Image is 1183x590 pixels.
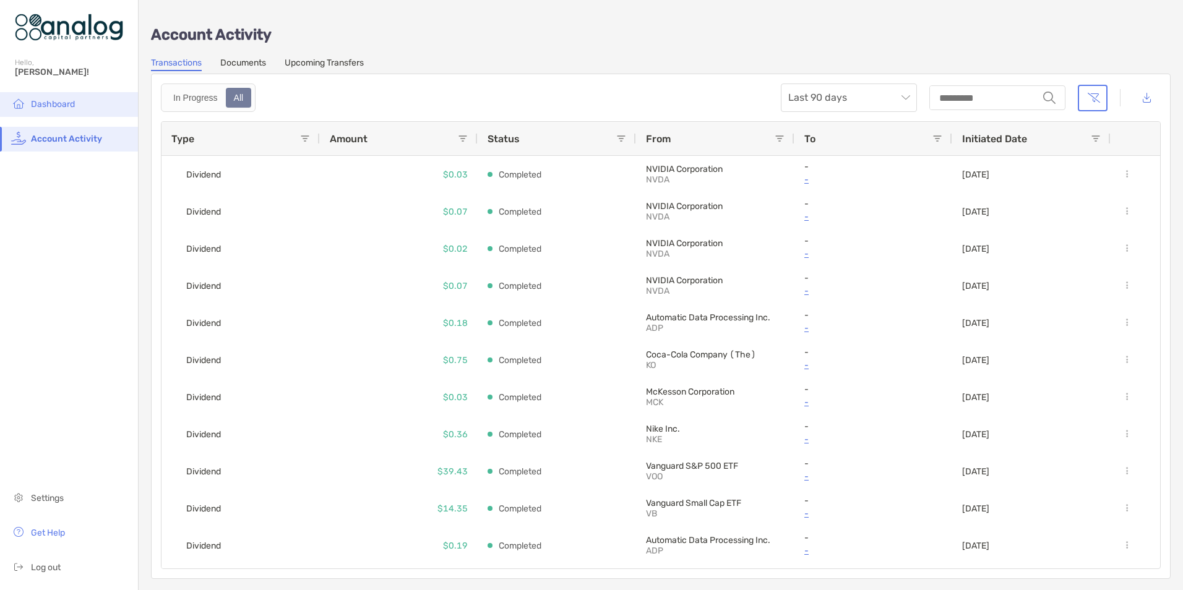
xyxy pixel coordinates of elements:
p: - [804,161,942,172]
span: Get Help [31,528,65,538]
p: NVIDIA Corporation [646,201,785,212]
a: - [804,320,942,336]
span: Last 90 days [788,84,910,111]
p: [DATE] [962,244,989,254]
p: $0.07 [443,278,468,294]
p: Completed [499,278,541,294]
button: Clear filters [1078,85,1108,111]
span: Dividend [186,387,221,408]
p: KO [646,360,733,370]
p: MCK [646,397,733,408]
p: Automatic Data Processing Inc. [646,312,785,323]
img: get-help icon [11,524,26,539]
p: - [804,543,942,558]
a: - [804,209,942,224]
p: $0.02 [443,241,468,257]
p: Completed [499,501,541,516]
p: NVIDIA Corporation [646,164,785,174]
p: $0.03 [443,390,468,405]
span: To [804,133,815,145]
div: In Progress [166,89,225,106]
span: From [646,133,671,145]
p: McKesson Corporation [646,387,785,397]
p: - [804,199,942,209]
p: Completed [499,464,541,479]
img: input icon [1043,92,1056,104]
p: - [804,458,942,469]
p: ADP [646,323,733,333]
p: NVDA [646,212,733,222]
p: NVDA [646,249,733,259]
span: [PERSON_NAME]! [15,67,131,77]
span: Settings [31,493,64,503]
p: Nike Inc. [646,424,785,434]
span: Dividend [186,313,221,333]
p: Completed [499,315,541,331]
p: NVIDIA Corporation [646,275,785,286]
p: - [804,421,942,432]
a: Transactions [151,58,202,71]
p: NVDA [646,286,733,296]
p: [DATE] [962,429,989,440]
span: Dividend [186,424,221,445]
p: Vanguard S&P 500 ETF [646,461,785,471]
p: Completed [499,204,541,220]
span: Dividend [186,202,221,222]
p: Vanguard Small Cap ETF [646,498,785,508]
a: - [804,246,942,262]
div: segmented control [161,83,256,112]
span: Dividend [186,536,221,556]
p: Completed [499,538,541,554]
span: Log out [31,562,61,573]
p: $0.19 [443,538,468,554]
span: Amount [330,133,368,145]
a: - [804,432,942,447]
p: Completed [499,427,541,442]
p: ADP [646,545,733,556]
p: - [804,236,942,246]
p: - [804,347,942,357]
span: Initiated Date [962,133,1027,145]
a: Upcoming Transfers [285,58,364,71]
p: [DATE] [962,318,989,328]
p: VOO [646,471,733,482]
p: [DATE] [962,503,989,514]
span: Dividend [186,239,221,259]
span: Account Activity [31,134,102,144]
p: Automatic Data Processing Inc. [646,535,785,545]
span: Dividend [186,276,221,296]
p: Account Activity [151,27,1171,43]
div: All [227,89,251,106]
p: $0.07 [443,204,468,220]
p: [DATE] [962,541,989,551]
a: - [804,395,942,410]
img: activity icon [11,130,26,145]
p: [DATE] [962,355,989,366]
p: $39.43 [437,464,468,479]
p: $14.35 [437,501,468,516]
p: Coca-Cola Company (The) [646,349,785,360]
p: $0.18 [443,315,468,331]
a: - [804,506,942,521]
span: Dividend [186,498,221,519]
span: Dividend [186,461,221,482]
a: - [804,283,942,299]
p: [DATE] [962,392,989,403]
img: settings icon [11,490,26,505]
p: Completed [499,353,541,368]
span: Dashboard [31,99,75,109]
p: $0.75 [443,353,468,368]
a: - [804,469,942,484]
p: NKE [646,434,733,445]
span: Dividend [186,165,221,185]
span: Status [488,133,520,145]
a: - [804,172,942,187]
